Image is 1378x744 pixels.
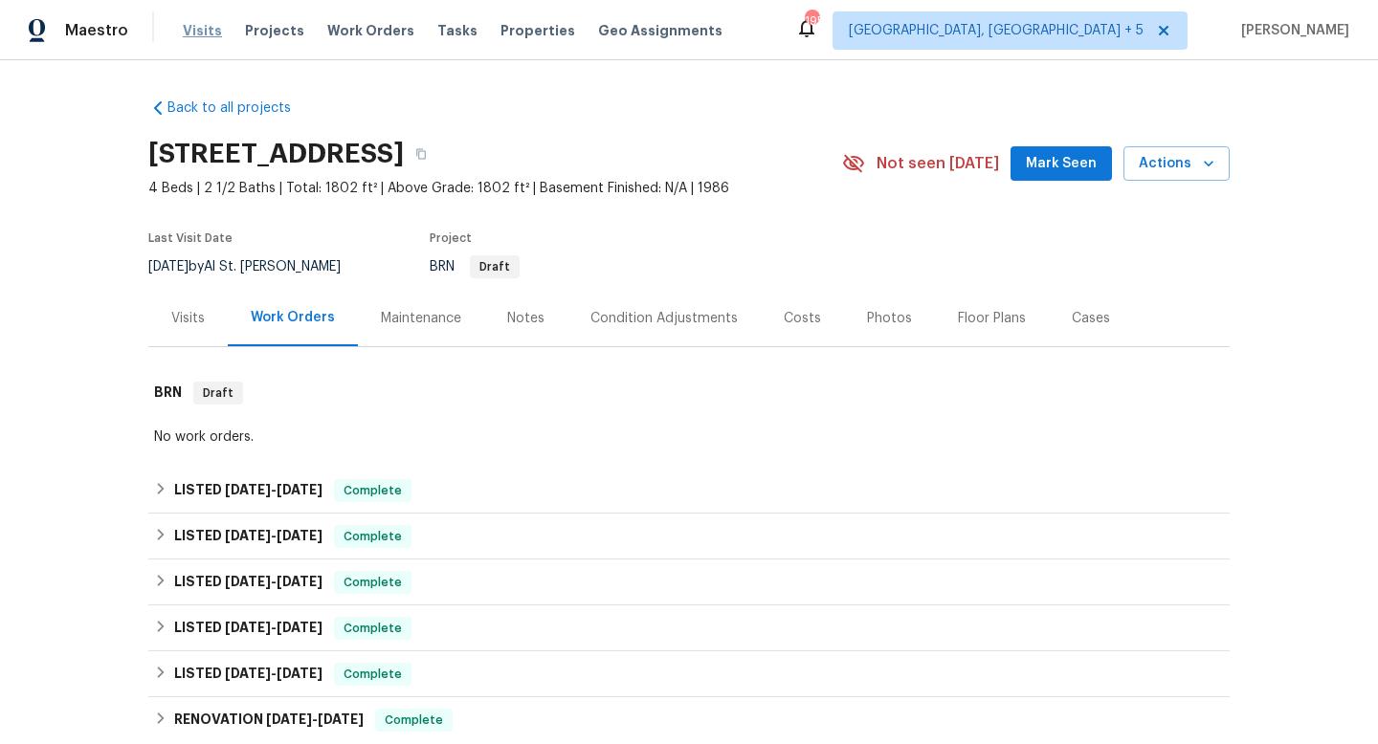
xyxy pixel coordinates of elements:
[148,468,1230,514] div: LISTED [DATE]-[DATE]Complete
[148,559,1230,605] div: LISTED [DATE]-[DATE]Complete
[507,309,545,328] div: Notes
[277,575,322,588] span: [DATE]
[1072,309,1110,328] div: Cases
[598,21,722,40] span: Geo Assignments
[148,255,364,278] div: by Al St. [PERSON_NAME]
[174,525,322,548] h6: LISTED
[148,362,1230,424] div: BRN Draft
[225,575,271,588] span: [DATE]
[225,529,322,542] span: -
[336,573,410,592] span: Complete
[1234,21,1349,40] span: [PERSON_NAME]
[877,154,999,173] span: Not seen [DATE]
[784,309,821,328] div: Costs
[958,309,1026,328] div: Floor Plans
[225,575,322,588] span: -
[437,24,478,37] span: Tasks
[245,21,304,40] span: Projects
[174,663,322,686] h6: LISTED
[65,21,128,40] span: Maestro
[174,617,322,640] h6: LISTED
[171,309,205,328] div: Visits
[266,712,312,726] span: [DATE]
[277,621,322,634] span: [DATE]
[327,21,414,40] span: Work Orders
[225,667,322,680] span: -
[404,137,438,171] button: Copy Address
[1026,152,1097,176] span: Mark Seen
[277,667,322,680] span: [DATE]
[430,260,520,274] span: BRN
[225,483,322,496] span: -
[381,309,461,328] div: Maintenance
[805,11,818,31] div: 195
[1123,146,1230,182] button: Actions
[867,309,912,328] div: Photos
[336,481,410,500] span: Complete
[148,144,404,164] h2: [STREET_ADDRESS]
[336,619,410,638] span: Complete
[148,514,1230,559] div: LISTED [DATE]-[DATE]Complete
[251,308,335,327] div: Work Orders
[277,483,322,496] span: [DATE]
[590,309,738,328] div: Condition Adjustments
[472,261,518,273] span: Draft
[225,483,271,496] span: [DATE]
[377,711,451,730] span: Complete
[154,382,182,405] h6: BRN
[148,179,842,198] span: 4 Beds | 2 1/2 Baths | Total: 1802 ft² | Above Grade: 1802 ft² | Basement Finished: N/A | 1986
[336,527,410,546] span: Complete
[148,98,332,118] a: Back to all projects
[336,665,410,684] span: Complete
[183,21,222,40] span: Visits
[430,232,472,244] span: Project
[1139,152,1214,176] span: Actions
[148,260,189,274] span: [DATE]
[174,709,364,732] h6: RENOVATION
[148,697,1230,743] div: RENOVATION [DATE]-[DATE]Complete
[154,427,1224,447] div: No work orders.
[225,667,271,680] span: [DATE]
[148,232,233,244] span: Last Visit Date
[148,651,1230,697] div: LISTED [DATE]-[DATE]Complete
[849,21,1144,40] span: [GEOGRAPHIC_DATA], [GEOGRAPHIC_DATA] + 5
[277,529,322,542] span: [DATE]
[174,479,322,502] h6: LISTED
[195,383,241,403] span: Draft
[500,21,575,40] span: Properties
[225,529,271,542] span: [DATE]
[174,571,322,594] h6: LISTED
[225,621,271,634] span: [DATE]
[148,605,1230,651] div: LISTED [DATE]-[DATE]Complete
[318,712,364,726] span: [DATE]
[266,712,364,726] span: -
[1011,146,1112,182] button: Mark Seen
[225,621,322,634] span: -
